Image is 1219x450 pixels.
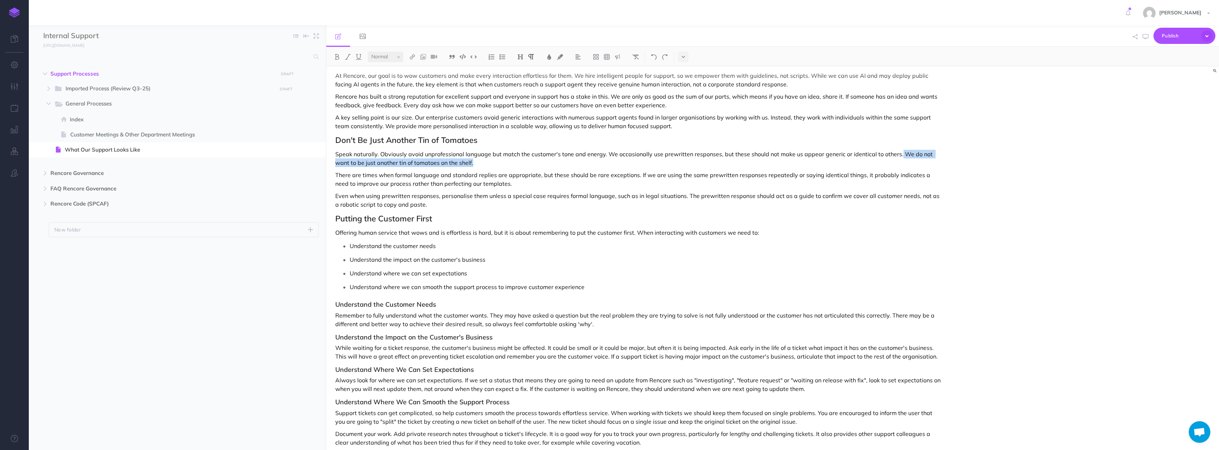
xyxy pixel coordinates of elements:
p: Even when using prewritten responses, personalise them unless a special case requires formal lang... [335,192,942,209]
img: logo-mark.svg [9,8,20,18]
div: Open chat [1189,421,1210,443]
img: 144ae60c011ffeabe18c6ddfbe14a5c9.jpg [1143,7,1156,19]
small: [URL][DOMAIN_NAME] [43,43,84,48]
h2: Putting the Customer First [335,214,942,223]
img: Text color button [546,54,552,60]
p: At Rencore, our goal is to wow customers and make every interaction effortless for them. We hire ... [335,71,942,89]
button: DRAFT [278,70,296,78]
img: Create table button [604,54,610,60]
span: Rencore Code (SPCAF) [50,199,274,208]
span: Rencore Governance [50,169,274,177]
img: Clear styles button [632,54,639,60]
p: Understand where we can set expectations [350,268,942,279]
span: Support Processes [50,69,274,78]
small: DRAFT [280,87,292,91]
span: Imported Process (Review Q3-25) [66,84,272,94]
button: New folder [49,222,319,237]
p: Understand the customer needs [350,240,942,251]
img: Blockquote button [449,54,455,60]
button: Publish [1153,28,1215,44]
button: DRAFT [277,85,295,93]
span: Publish [1162,30,1198,41]
img: Unordered list button [499,54,506,60]
img: Headings dropdown button [517,54,524,60]
p: Offering human service that wows and is effortless is hard, but it is about remembering to put th... [335,228,942,237]
p: Document your work. Add private research notes throughout a ticket's lifecycle. It is a good way ... [335,429,942,447]
img: Add video button [431,54,437,60]
p: Remember to fully understand what the customer wants. They may have asked a question but the real... [335,311,942,328]
span: Customer Meetings & Other Department Meetings [70,130,283,139]
p: Speak naturally. Obviously avoid unprofessional language but match the customer's tone and energy... [335,150,942,167]
img: Code block button [460,54,466,59]
img: Italic button [345,54,351,60]
img: Inline code button [470,54,477,59]
span: FAQ Rencore Governance [50,184,274,193]
img: Add image button [420,54,426,60]
p: Understand the impact on the customer's business [350,254,942,265]
p: Understand where we can smooth the support process to improve customer experience [350,282,942,292]
p: Always look for where we can set expectations. If we set a status that means they are going to ne... [335,376,942,393]
img: Link button [409,54,416,60]
img: Undo [651,54,657,60]
h3: Understand Where We Can Smooth the Support Process [335,399,942,406]
small: DRAFT [281,72,293,76]
input: Documentation Name [43,31,128,41]
a: [URL][DOMAIN_NAME] [29,41,91,49]
input: Search [43,50,309,63]
p: Support tickets can get complicated, so help customers smooth the process towards effortless serv... [335,409,942,426]
img: Paragraph button [528,54,534,60]
h3: Understand the Impact on the Customer's Business [335,334,942,341]
p: New folder [54,226,81,234]
h3: Understand Where We Can Set Expectations [335,366,942,373]
h2: Don't Be Just Another Tin of Tomatoes [335,136,942,144]
span: What Our Support Looks Like [65,145,283,154]
span: General Processes [66,99,272,109]
img: Callout dropdown menu button [614,54,621,60]
img: Bold button [334,54,340,60]
img: Redo [662,54,668,60]
span: [PERSON_NAME] [1156,9,1205,16]
img: Alignment dropdown menu button [575,54,581,60]
img: Text background color button [557,54,563,60]
p: Rencore has built a strong reputation for excellent support and everyone in support has a stake i... [335,92,942,109]
img: Underline button [355,54,362,60]
img: Ordered list button [488,54,495,60]
h3: Understand the Customer Needs [335,301,942,308]
p: While waiting for a ticket response, the customer's business might be affected. It could be small... [335,343,942,361]
p: There are times when formal language and standard replies are appropriate, but these should be ra... [335,171,942,188]
p: A key selling point is our size. Our enterprise customers avoid generic interactions with numerou... [335,113,942,130]
span: Index [70,115,283,124]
